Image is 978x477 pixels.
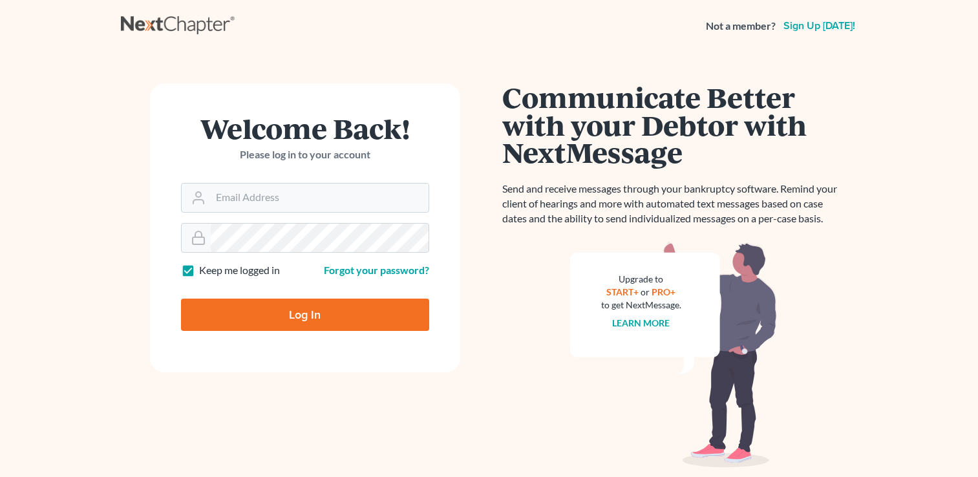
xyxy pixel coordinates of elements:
[502,182,845,226] p: Send and receive messages through your bankruptcy software. Remind your client of hearings and mo...
[570,242,777,468] img: nextmessage_bg-59042aed3d76b12b5cd301f8e5b87938c9018125f34e5fa2b7a6b67550977c72.svg
[781,21,858,31] a: Sign up [DATE]!
[502,83,845,166] h1: Communicate Better with your Debtor with NextMessage
[652,286,675,297] a: PRO+
[199,263,280,278] label: Keep me logged in
[601,299,681,312] div: to get NextMessage.
[324,264,429,276] a: Forgot your password?
[641,286,650,297] span: or
[706,19,776,34] strong: Not a member?
[606,286,639,297] a: START+
[181,147,429,162] p: Please log in to your account
[181,299,429,331] input: Log In
[601,273,681,286] div: Upgrade to
[612,317,670,328] a: Learn more
[181,114,429,142] h1: Welcome Back!
[211,184,429,212] input: Email Address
